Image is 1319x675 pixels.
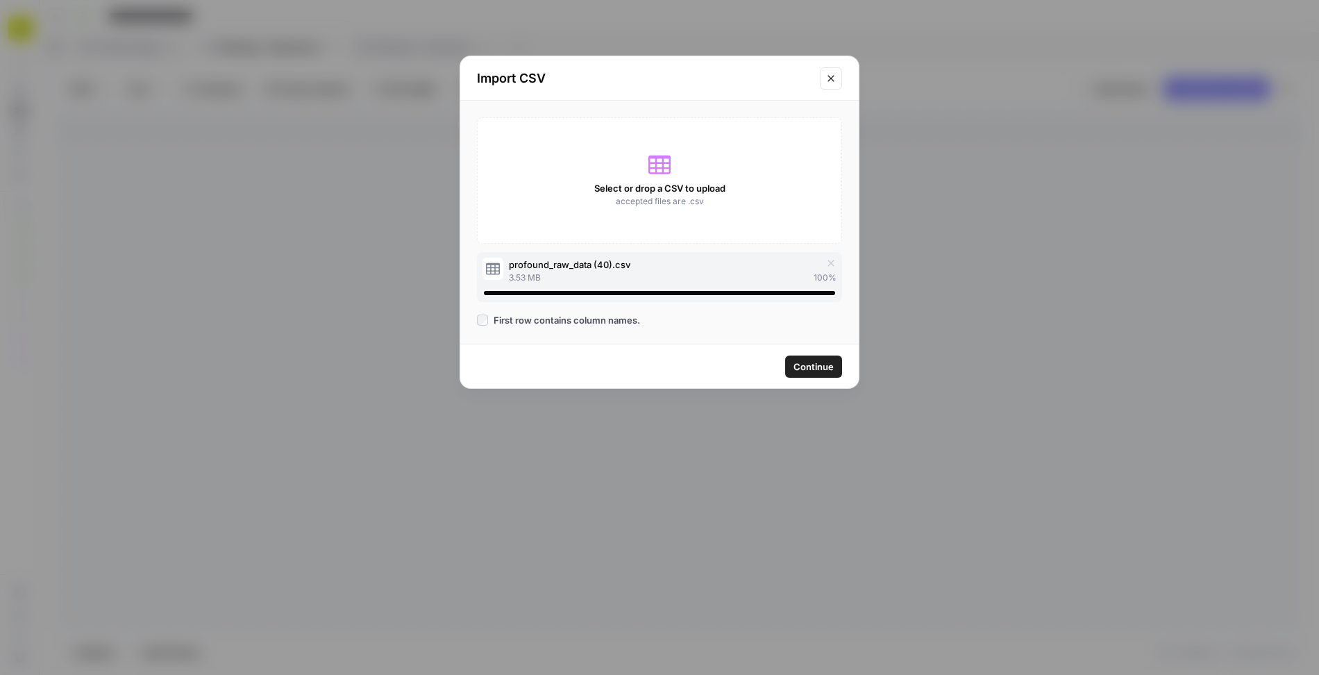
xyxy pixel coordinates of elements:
[820,67,842,90] button: Close modal
[785,356,842,378] button: Continue
[594,181,725,195] span: Select or drop a CSV to upload
[616,195,704,208] span: accepted files are .csv
[793,360,834,374] span: Continue
[494,313,640,327] span: First row contains column names.
[477,69,812,88] h2: Import CSV
[814,272,837,284] span: 100 %
[509,272,541,284] span: 3.53 MB
[477,315,488,326] input: First row contains column names.
[509,258,630,272] span: profound_raw_data (40).csv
